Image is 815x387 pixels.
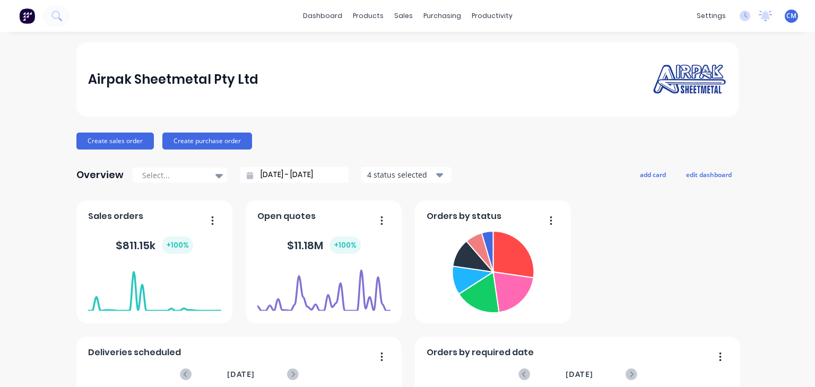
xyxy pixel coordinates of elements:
div: productivity [466,8,518,24]
button: Create sales order [76,133,154,149]
span: Orders by status [427,210,501,223]
div: products [348,8,389,24]
div: + 100 % [162,236,193,254]
span: CM [786,11,796,21]
button: edit dashboard [679,168,739,181]
a: dashboard [298,8,348,24]
div: purchasing [418,8,466,24]
span: Open quotes [257,210,316,223]
div: Overview [76,164,124,186]
button: add card [633,168,673,181]
div: + 100 % [330,236,361,254]
div: sales [389,8,418,24]
img: Airpak Sheetmetal Pty Ltd [653,63,727,96]
div: $ 11.18M [287,236,361,254]
button: 4 status selected [361,167,452,183]
div: settings [691,8,731,24]
span: [DATE] [566,368,593,380]
span: Sales orders [88,210,143,223]
span: [DATE] [227,368,255,380]
div: $ 811.15k [116,236,193,254]
img: Factory [19,8,35,24]
button: Create purchase order [162,133,252,149]
span: Orders by required date [427,346,534,359]
div: Airpak Sheetmetal Pty Ltd [88,69,258,90]
div: 4 status selected [367,169,434,180]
